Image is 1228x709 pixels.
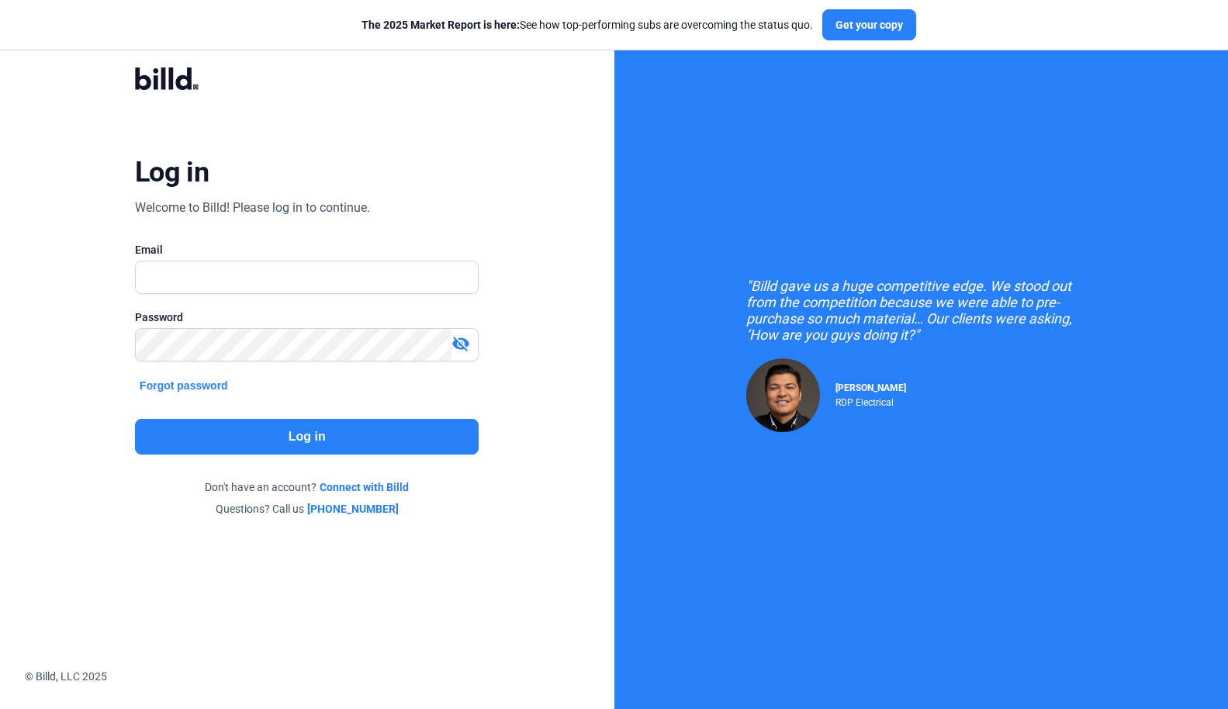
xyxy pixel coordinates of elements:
div: Log in [135,155,209,189]
button: Get your copy [822,9,916,40]
mat-icon: visibility_off [451,334,470,353]
div: See how top-performing subs are overcoming the status quo. [361,17,813,33]
button: Log in [135,419,479,455]
button: Forgot password [135,377,233,394]
div: "Billd gave us a huge competitive edge. We stood out from the competition because we were able to... [746,278,1095,343]
div: Password [135,310,479,325]
div: Email [135,242,479,258]
span: [PERSON_NAME] [835,382,906,393]
a: Connect with Billd [320,479,409,495]
div: Don't have an account? [135,479,479,495]
span: The 2025 Market Report is here: [361,19,520,31]
div: Welcome to Billd! Please log in to continue. [135,199,370,217]
img: Raul Pacheco [746,358,820,432]
div: Questions? Call us [135,501,479,517]
div: RDP Electrical [835,393,906,408]
a: [PHONE_NUMBER] [307,501,399,517]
